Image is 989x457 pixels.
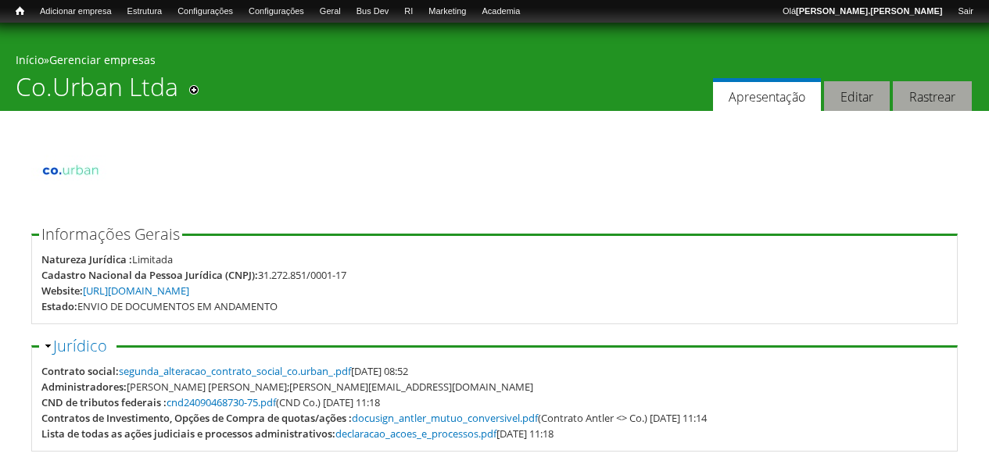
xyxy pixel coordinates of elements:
[41,223,180,245] span: Informações Gerais
[16,72,178,111] h1: Co.Urban Ltda
[796,6,942,16] strong: [PERSON_NAME].[PERSON_NAME]
[119,364,351,378] a: segunda_alteracao_contrato_social_co.urban_.pdf
[824,81,890,112] a: Editar
[41,410,352,426] div: Contratos de Investimento, Opções de Compra de quotas/ações :
[335,427,554,441] span: [DATE] 11:18
[241,4,312,20] a: Configurações
[41,252,132,267] div: Natureza Jurídica :
[41,379,127,395] div: Administradores:
[775,4,950,20] a: Olá[PERSON_NAME].[PERSON_NAME]
[127,379,533,395] div: [PERSON_NAME] [PERSON_NAME];[PERSON_NAME][EMAIL_ADDRESS][DOMAIN_NAME]
[167,395,380,409] span: (CND Co.) [DATE] 11:18
[77,298,278,314] div: ENVIO DE DOCUMENTOS EM ANDAMENTO
[335,427,496,441] a: declaracao_acoes_e_processos.pdf
[474,4,528,20] a: Academia
[421,4,474,20] a: Marketing
[893,81,972,112] a: Rastrear
[167,395,276,409] a: cnd24090468730-75.pdf
[950,4,981,20] a: Sair
[49,52,156,67] a: Gerenciar empresas
[119,364,408,378] span: [DATE] 08:52
[258,267,346,283] div: 31.272.851/0001-17
[312,4,349,20] a: Geral
[83,284,189,298] a: [URL][DOMAIN_NAME]
[16,5,24,16] span: Início
[53,335,107,356] a: Jurídico
[132,252,173,267] div: Limitada
[41,426,335,441] div: Lista de todas as ações judiciais e processos administrativos:
[41,363,119,379] div: Contrato social:
[41,267,258,283] div: Cadastro Nacional da Pessoa Jurídica (CNPJ):
[16,52,973,72] div: »
[352,411,538,425] a: docusign_antler_mutuo_conversivel.pdf
[41,298,77,314] div: Estado:
[170,4,241,20] a: Configurações
[396,4,421,20] a: RI
[8,4,32,19] a: Início
[120,4,170,20] a: Estrutura
[713,78,821,112] a: Apresentação
[41,283,83,298] div: Website:
[41,395,167,410] div: CND de tributos federais :
[32,4,120,20] a: Adicionar empresa
[352,411,707,425] span: (Contrato Antler <> Co.) [DATE] 11:14
[16,52,44,67] a: Início
[349,4,397,20] a: Bus Dev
